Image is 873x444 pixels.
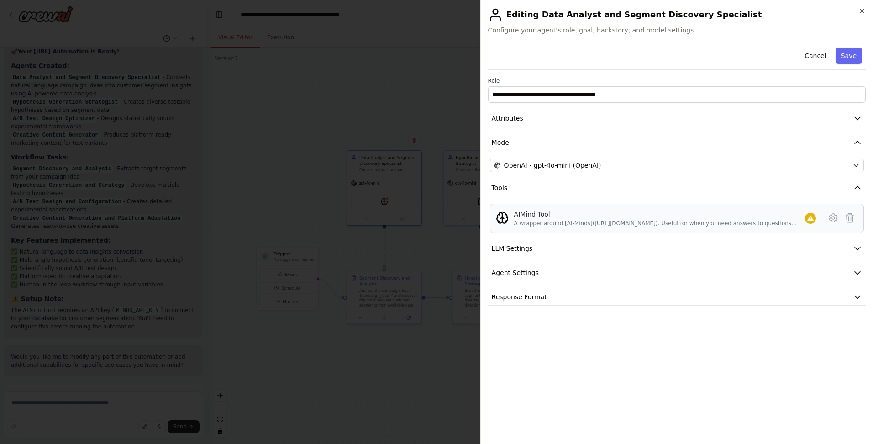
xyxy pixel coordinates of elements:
button: Agent Settings [488,264,866,281]
button: Save [836,48,862,64]
button: LLM Settings [488,240,866,257]
button: Model [488,134,866,151]
span: Tools [492,183,508,192]
span: Attributes [492,114,523,123]
button: Delete tool [841,210,858,226]
h2: Editing Data Analyst and Segment Discovery Specialist [488,7,866,22]
button: Configure tool [825,210,841,226]
div: A wrapper around [AI-Minds]([URL][DOMAIN_NAME]). Useful for when you need answers to questions fr... [514,220,805,227]
span: OpenAI - gpt-4o-mini (OpenAI) [504,161,601,170]
span: LLM Settings [492,244,533,253]
button: Tools [488,180,866,196]
button: Response Format [488,289,866,306]
span: Configure your agent's role, goal, backstory, and model settings. [488,26,866,35]
button: Attributes [488,110,866,127]
label: Role [488,77,866,85]
button: Cancel [799,48,831,64]
img: AIMindTool [496,211,509,224]
span: Response Format [492,292,547,301]
div: AIMind Tool [514,210,805,219]
span: Agent Settings [492,268,539,277]
button: OpenAI - gpt-4o-mini (OpenAI) [490,159,864,172]
span: Model [492,138,511,147]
